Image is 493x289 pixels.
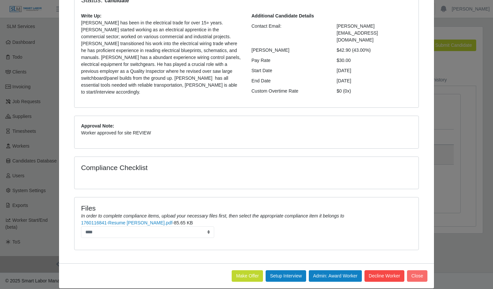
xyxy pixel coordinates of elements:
[81,220,172,225] a: 1760116841-Resume [PERSON_NAME].pdf
[332,67,417,74] div: [DATE]
[81,219,412,238] li: -
[309,270,362,282] button: Admin: Award Worker
[332,57,417,64] div: $30.00
[246,88,332,95] div: Custom Overtime Rate
[337,88,351,94] span: $0 (0x)
[246,77,332,84] div: End Date
[246,47,332,54] div: [PERSON_NAME]
[81,19,242,96] p: [PERSON_NAME] has been in the electrical trade for over 15+ years. [PERSON_NAME] started working ...
[364,270,404,282] button: Decline Worker
[332,47,417,54] div: $42.90 (43.00%)
[174,220,193,225] span: 85.65 KB
[246,57,332,64] div: Pay Rate
[81,130,412,136] p: Worker approved for site REVIEW
[337,78,351,83] span: [DATE]
[251,13,314,18] b: Additional Candidate Details
[407,270,427,282] button: Close
[232,270,263,282] button: Make Offer
[81,123,114,129] b: Approval Note:
[81,213,344,218] i: In order to complete compliance items, upload your necessary files first, then select the appropr...
[81,204,412,212] h4: Files
[246,23,332,43] div: Contact Email:
[246,67,332,74] div: Start Date
[337,23,378,43] span: [PERSON_NAME][EMAIL_ADDRESS][DOMAIN_NAME]
[81,163,298,172] h4: Compliance Checklist
[81,13,101,18] b: Write Up:
[266,270,306,282] button: Setup Interview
